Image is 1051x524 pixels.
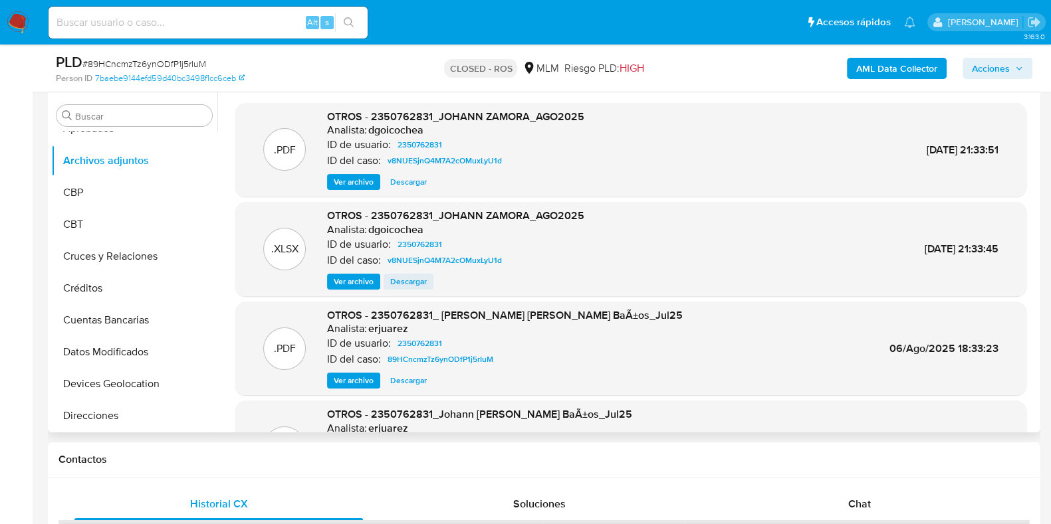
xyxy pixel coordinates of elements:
[390,374,427,387] span: Descargar
[327,422,367,435] p: Analista:
[327,254,381,267] p: ID del caso:
[51,240,217,272] button: Cruces y Relaciones
[856,58,937,79] b: AML Data Collector
[62,110,72,121] button: Buscar
[388,153,502,169] span: v8NUESjnQ4M7A2cOMuxLyU1d
[327,337,391,350] p: ID de usuario:
[847,58,947,79] button: AML Data Collector
[190,496,248,511] span: Historial CX
[382,153,507,169] a: v8NUESjnQ4M7A2cOMuxLyU1d
[334,374,374,387] span: Ver archivo
[368,223,423,236] h6: dgoicochea
[388,252,502,268] span: v8NUESjnQ4M7A2cOMuxLyU1d
[947,16,1022,29] p: marianathalie.grajeda@mercadolibre.com.mx
[327,322,367,335] p: Analista:
[307,16,318,29] span: Alt
[523,61,558,76] div: MLM
[619,60,643,76] span: HIGH
[327,109,584,124] span: OTROS - 2350762831_JOHANN ZAMORA_AGO2025
[513,496,566,511] span: Soluciones
[368,422,408,435] h6: erjuarez
[398,137,442,153] span: 2350762831
[398,335,442,351] span: 2350762831
[1027,15,1041,29] a: Salir
[327,238,391,251] p: ID de usuario:
[816,15,891,29] span: Accesos rápidos
[904,17,915,28] a: Notificaciones
[398,236,442,252] span: 2350762831
[274,341,296,356] p: .PDF
[51,336,217,368] button: Datos Modificados
[889,341,998,356] span: 06/Ago/2025 18:33:23
[271,242,298,256] p: .XLSX
[392,137,447,153] a: 2350762831
[368,322,408,335] h6: erjuarez
[327,373,380,389] button: Ver archivo
[82,57,206,70] span: # 89HCncmzTz6ynODfP1j5rIuM
[58,453,1030,466] h1: Contactos
[335,13,362,32] button: search-icon
[334,275,374,288] span: Ver archivo
[848,496,871,511] span: Chat
[925,241,998,256] span: [DATE] 21:33:45
[392,236,447,252] a: 2350762831
[368,124,423,137] h6: dgoicochea
[327,138,391,151] p: ID de usuario:
[384,274,433,290] button: Descargar
[327,208,584,223] span: OTROS - 2350762831_JOHANN ZAMORA_AGO2025
[390,175,427,189] span: Descargar
[327,124,367,137] p: Analista:
[334,175,374,189] span: Ver archivo
[51,272,217,304] button: Créditos
[564,61,643,76] span: Riesgo PLD:
[51,145,217,177] button: Archivos adjuntos
[274,143,296,157] p: .PDF
[327,223,367,236] p: Analista:
[388,351,493,367] span: 89HCncmzTz6ynODfP1j5rIuM
[51,209,217,240] button: CBT
[325,16,329,29] span: s
[327,154,381,167] p: ID del caso:
[1023,31,1044,42] span: 3.163.0
[75,110,207,122] input: Buscar
[51,304,217,336] button: Cuentas Bancarias
[327,274,380,290] button: Ver archivo
[56,72,92,84] b: Person ID
[392,335,447,351] a: 2350762831
[382,252,507,268] a: v8NUESjnQ4M7A2cOMuxLyU1d
[963,58,1032,79] button: Acciones
[390,275,427,288] span: Descargar
[51,368,217,400] button: Devices Geolocation
[56,51,82,72] b: PLD
[327,406,632,422] span: OTROS - 2350762831_Johann [PERSON_NAME] BaÃ±os_Jul25
[972,58,1010,79] span: Acciones
[327,174,380,190] button: Ver archivo
[51,400,217,432] button: Direcciones
[51,177,217,209] button: CBP
[382,351,499,367] a: 89HCncmzTz6ynODfP1j5rIuM
[927,142,998,157] span: [DATE] 21:33:51
[384,174,433,190] button: Descargar
[327,307,683,323] span: OTROS - 2350762831_ [PERSON_NAME] [PERSON_NAME] BaÃ±os_Jul25
[384,373,433,389] button: Descargar
[49,14,368,31] input: Buscar usuario o caso...
[95,72,245,84] a: 7baebe9144efd59d40bc3498f1cc6ceb
[327,353,381,366] p: ID del caso:
[444,59,517,78] p: CLOSED - ROS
